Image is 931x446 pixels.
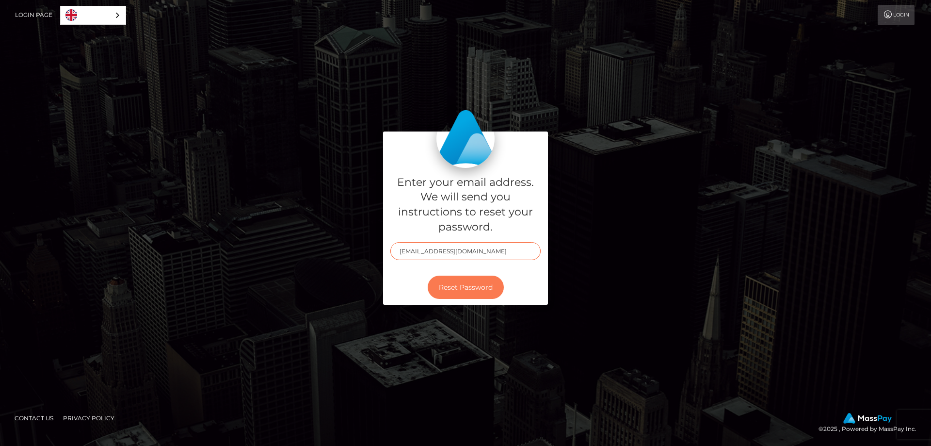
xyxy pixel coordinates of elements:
a: Login Page [15,5,52,25]
aside: Language selected: English [60,6,126,25]
div: © 2025 , Powered by MassPay Inc. [819,413,924,434]
a: Login [878,5,915,25]
a: Contact Us [11,411,57,426]
input: E-mail... [390,242,541,260]
div: Language [60,6,126,25]
img: MassPay [843,413,892,424]
button: Reset Password [428,276,504,299]
a: English [61,6,126,24]
h5: Enter your email address. We will send you instructions to reset your password. [390,175,541,235]
img: MassPay Login [436,110,495,168]
a: Privacy Policy [59,411,118,426]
